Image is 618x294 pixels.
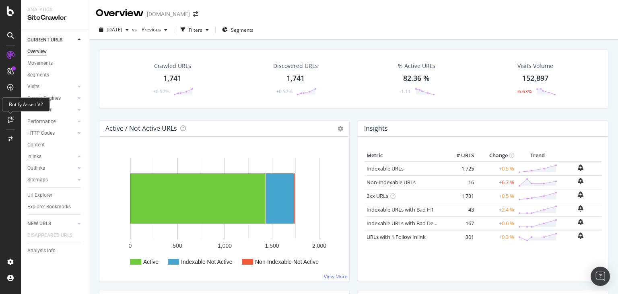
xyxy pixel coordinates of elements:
text: 2,000 [312,243,326,249]
a: Explorer Bookmarks [27,203,83,211]
td: 1,731 [444,189,476,203]
div: Crawled URLs [154,62,191,70]
text: 0 [129,243,132,249]
a: Non-Indexable URLs [367,179,416,186]
span: Segments [231,27,253,33]
div: -1.11 [400,88,411,95]
button: Segments [219,23,257,36]
td: 16 [444,175,476,189]
td: 43 [444,203,476,216]
div: 82.36 % [403,73,430,84]
a: Visits [27,82,75,91]
a: Sitemaps [27,176,75,184]
text: 1,500 [265,243,279,249]
div: Overview [96,6,144,20]
div: NEW URLS [27,220,51,228]
td: 301 [444,230,476,244]
a: Inlinks [27,152,75,161]
div: [DOMAIN_NAME] [147,10,190,18]
div: Analytics [27,6,82,13]
div: Analysis Info [27,247,56,255]
button: [DATE] [96,23,132,36]
text: 500 [173,243,182,249]
h4: Active / Not Active URLs [105,123,177,134]
div: Performance [27,117,56,126]
div: Inlinks [27,152,41,161]
div: bell-plus [578,205,583,212]
div: Visits Volume [517,62,553,70]
th: Trend [516,150,559,162]
div: bell-plus [578,232,583,239]
text: Non-Indexable Not Active [255,259,319,265]
th: Change [476,150,516,162]
a: URLs with 1 Follow Inlink [367,233,426,241]
td: +2.4 % [476,203,516,216]
th: Metric [365,150,444,162]
a: Analysis Info [27,247,83,255]
text: Active [143,259,159,265]
span: vs [132,26,138,33]
div: Content [27,141,45,149]
button: Previous [138,23,171,36]
div: bell-plus [578,191,583,198]
div: Visits [27,82,39,91]
div: Overview [27,47,47,56]
div: Segments [27,71,49,79]
svg: A chart. [106,150,343,275]
i: Options [338,126,343,132]
a: Overview [27,47,83,56]
div: bell-plus [578,219,583,225]
div: Botify Assist V2 [2,97,50,111]
a: View More [324,273,348,280]
h4: Insights [364,123,388,134]
div: Filters [189,27,202,33]
span: Previous [138,26,161,33]
a: CURRENT URLS [27,36,75,44]
td: +0.6 % [476,216,516,230]
text: 1,000 [218,243,232,249]
div: 1,741 [286,73,305,84]
td: +0.3 % [476,230,516,244]
a: Performance [27,117,75,126]
div: Movements [27,59,53,68]
div: % Active URLs [398,62,435,70]
div: Url Explorer [27,191,52,199]
a: Movements [27,59,83,68]
td: +6.7 % [476,175,516,189]
div: CURRENT URLS [27,36,62,44]
span: 2025 Aug. 25th [107,26,122,33]
a: Segments [27,71,83,79]
div: Explorer Bookmarks [27,203,71,211]
div: DISAPPEARED URLS [27,231,72,240]
div: Search Engines [27,94,61,103]
div: HTTP Codes [27,129,55,138]
a: Outlinks [27,164,75,173]
div: +0.57% [153,88,169,95]
td: +0.5 % [476,162,516,176]
td: 167 [444,216,476,230]
div: bell-plus [578,178,583,184]
a: Content [27,141,83,149]
a: Indexable URLs with Bad Description [367,220,454,227]
a: DISAPPEARED URLS [27,231,80,240]
div: bell-plus [578,164,583,171]
td: 1,725 [444,162,476,176]
a: NEW URLS [27,220,75,228]
a: Search Engines [27,94,75,103]
a: Indexable URLs with Bad H1 [367,206,434,213]
a: Url Explorer [27,191,83,199]
button: Filters [177,23,212,36]
div: SiteCrawler [27,13,82,23]
div: Open Intercom Messenger [591,267,610,286]
div: 1,741 [163,73,181,84]
div: Discovered URLs [273,62,318,70]
div: Outlinks [27,164,45,173]
text: Indexable Not Active [181,259,233,265]
div: 152,897 [522,73,548,84]
a: HTTP Codes [27,129,75,138]
a: Distribution [27,106,75,114]
th: # URLS [444,150,476,162]
div: -6.63% [517,88,532,95]
div: +0.57% [276,88,293,95]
